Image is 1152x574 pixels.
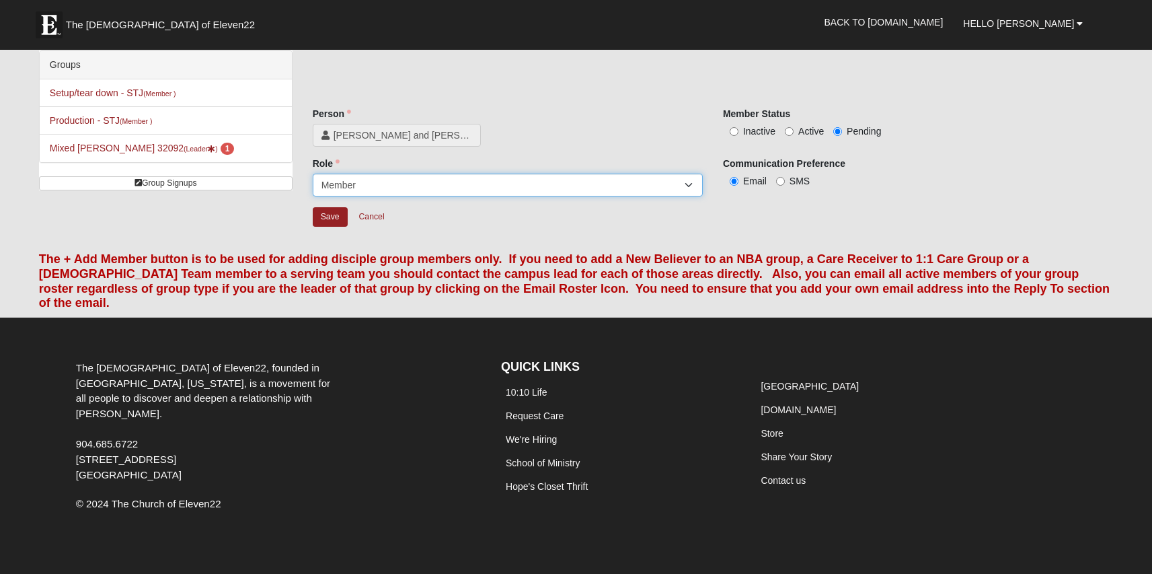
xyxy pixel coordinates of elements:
a: School of Ministry [506,458,580,468]
a: Hello [PERSON_NAME] [953,7,1093,40]
span: The [DEMOGRAPHIC_DATA] of Eleven22 [66,18,255,32]
label: Communication Preference [723,157,845,170]
a: [DOMAIN_NAME] [761,404,836,415]
a: Hope's Closet Thrift [506,481,588,492]
span: number of pending members [221,143,235,155]
label: Member Status [723,107,790,120]
span: [GEOGRAPHIC_DATA] [76,469,182,480]
font: The + Add Member button is to be used for adding disciple group members only. If you need to add ... [39,252,1110,310]
label: Person [313,107,351,120]
div: Groups [40,51,292,79]
a: The [DEMOGRAPHIC_DATA] of Eleven22 [29,5,298,38]
h4: QUICK LINKS [501,360,736,375]
span: Active [798,126,824,137]
small: (Leader ) [184,145,218,153]
a: 10:10 Life [506,387,547,398]
a: Request Care [506,410,564,421]
input: Inactive [730,127,738,136]
span: Email [743,176,767,186]
small: (Member ) [120,117,152,125]
a: [GEOGRAPHIC_DATA] [761,381,859,392]
div: The [DEMOGRAPHIC_DATA] of Eleven22, founded in [GEOGRAPHIC_DATA], [US_STATE], is a movement for a... [66,361,350,483]
span: © 2024 The Church of Eleven22 [76,498,221,509]
a: Setup/tear down - STJ(Member ) [50,87,176,98]
img: Eleven22 logo [36,11,63,38]
span: [PERSON_NAME] and [PERSON_NAME] [334,129,472,142]
span: Pending [847,126,881,137]
label: Role [313,157,340,170]
small: (Member ) [143,89,176,98]
a: Group Signups [39,176,293,190]
input: Pending [833,127,842,136]
a: Production - STJ(Member ) [50,115,153,126]
span: SMS [790,176,810,186]
a: Contact us [761,475,806,486]
a: We're Hiring [506,434,557,445]
input: Alt+s [313,207,348,227]
input: SMS [776,177,785,186]
span: Hello [PERSON_NAME] [963,18,1074,29]
a: Back to [DOMAIN_NAME] [814,5,953,39]
input: Active [785,127,794,136]
a: Store [761,428,783,439]
input: Email [730,177,738,186]
span: Inactive [743,126,775,137]
a: Cancel [350,207,393,227]
a: Mixed [PERSON_NAME] 32092(Leader) 1 [50,143,234,153]
a: Share Your Story [761,452,832,462]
